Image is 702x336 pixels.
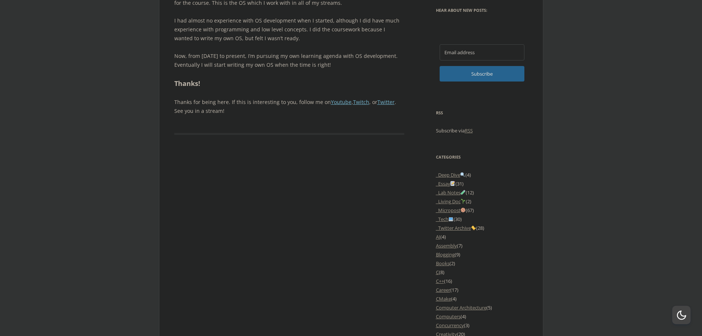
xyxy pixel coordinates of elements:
a: _Living Doc [436,198,466,205]
img: 🧪 [461,190,465,195]
a: Youtube [331,98,352,105]
li: (3) [436,321,528,330]
a: AI [436,233,440,240]
img: 🔍 [460,172,465,177]
li: (30) [436,215,528,224]
li: (7) [436,241,528,250]
li: (31) [436,179,528,188]
img: 🍪 [461,208,465,212]
a: RSS [465,127,473,134]
a: C [436,269,439,276]
h3: Hear about new posts: [436,6,528,15]
li: (67) [436,206,528,215]
a: _Micropost [436,207,466,214]
li: (16) [436,277,528,285]
li: (2) [436,197,528,206]
a: Books [436,260,450,267]
a: _Twitter Archive [436,225,476,231]
a: Twitter [377,98,395,105]
a: Computer Architecture [436,304,486,311]
a: _Deep Dive [436,172,466,178]
p: Thanks for being here. If this is interesting to you, follow me on , , or . See you in a stream! [174,98,405,115]
li: (8) [436,268,528,277]
li: (4) [436,312,528,321]
a: Concurrency [436,322,464,329]
a: Assembly [436,242,457,249]
h3: Categories [436,153,528,162]
a: Blogging [436,251,455,258]
p: Now, from [DATE] to present, I’m pursuing my own learning agenda with OS development. Eventually ... [174,52,405,69]
input: Email address [440,44,524,60]
p: I had almost no experience with OS development when I started, although I did have much experienc... [174,16,405,43]
a: CMake [436,295,451,302]
li: (28) [436,224,528,232]
a: C++ [436,278,444,284]
a: _Essay [436,180,456,187]
img: 📝 [450,181,455,186]
p: Subscribe via [436,126,528,135]
li: (2) [436,259,528,268]
a: Twitch [353,98,369,105]
li: (4) [436,232,528,241]
a: _Tech [436,216,454,222]
a: Computers [436,313,461,320]
img: 🐤 [471,225,476,230]
li: (4) [436,294,528,303]
li: (5) [436,303,528,312]
li: (9) [436,250,528,259]
a: _Lab Notes [436,189,466,196]
img: 💻 [448,217,453,221]
li: (4) [436,170,528,179]
li: (12) [436,188,528,197]
h2: Thanks! [174,78,405,89]
li: (17) [436,285,528,294]
h3: RSS [436,108,528,117]
button: Subscribe [440,66,524,82]
a: Career [436,287,450,293]
img: 🌱 [461,199,465,204]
